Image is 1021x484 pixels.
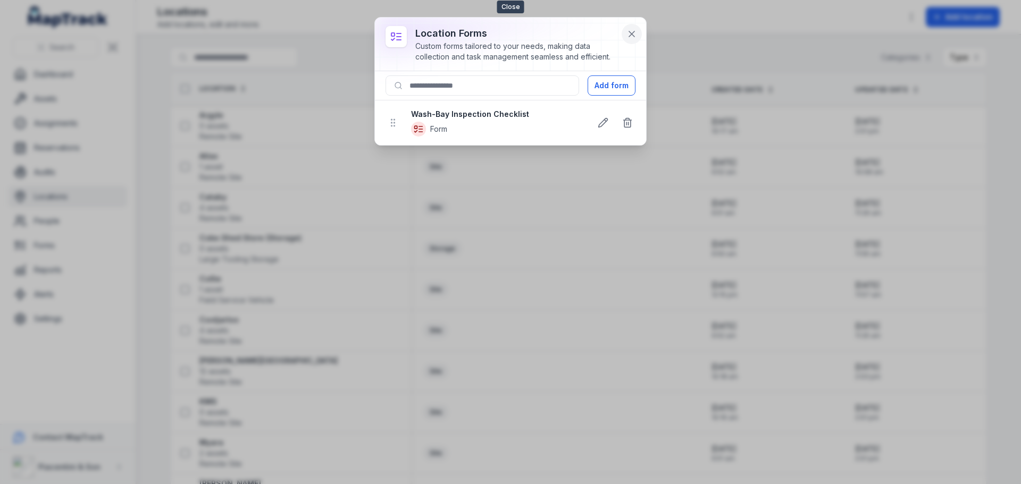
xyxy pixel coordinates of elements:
[415,26,618,41] h3: location forms
[430,124,447,134] span: Form
[411,109,582,120] strong: Wash-Bay Inspection Checklist
[415,41,618,62] div: Custom forms tailored to your needs, making data collection and task management seamless and effi...
[588,75,635,96] button: Add form
[497,1,524,13] span: Close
